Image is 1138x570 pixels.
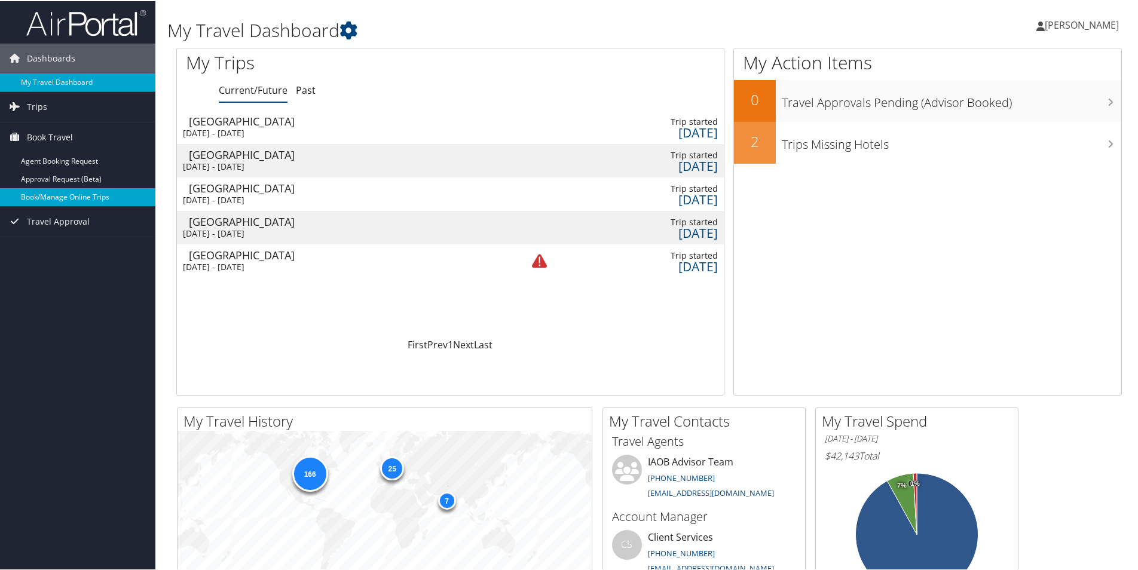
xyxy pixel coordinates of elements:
[1045,17,1119,30] span: [PERSON_NAME]
[559,149,718,160] div: Trip started
[908,479,918,486] tspan: 0%
[532,252,547,267] img: alert-flat-solid-warning.png
[559,160,718,170] div: [DATE]
[380,455,404,479] div: 25
[648,486,774,497] a: [EMAIL_ADDRESS][DOMAIN_NAME]
[474,337,492,350] a: Last
[782,129,1121,152] h3: Trips Missing Hotels
[559,249,718,260] div: Trip started
[189,249,498,259] div: [GEOGRAPHIC_DATA]
[609,410,805,430] h2: My Travel Contacts
[825,448,1009,461] h6: Total
[648,471,715,482] a: [PHONE_NUMBER]
[897,481,907,488] tspan: 7%
[825,448,859,461] span: $42,143
[167,17,810,42] h1: My Travel Dashboard
[183,227,492,238] div: [DATE] - [DATE]
[612,507,796,524] h3: Account Manager
[734,49,1121,74] h1: My Action Items
[27,121,73,151] span: Book Travel
[453,337,474,350] a: Next
[183,410,592,430] h2: My Travel History
[189,148,498,159] div: [GEOGRAPHIC_DATA]
[612,432,796,449] h3: Travel Agents
[559,193,718,204] div: [DATE]
[559,226,718,237] div: [DATE]
[183,194,492,204] div: [DATE] - [DATE]
[408,337,427,350] a: First
[183,261,492,271] div: [DATE] - [DATE]
[559,115,718,126] div: Trip started
[734,79,1121,121] a: 0Travel Approvals Pending (Advisor Booked)
[612,529,642,559] div: CS
[183,160,492,171] div: [DATE] - [DATE]
[27,91,47,121] span: Trips
[27,42,75,72] span: Dashboards
[559,260,718,271] div: [DATE]
[189,182,498,192] div: [GEOGRAPHIC_DATA]
[296,82,316,96] a: Past
[734,121,1121,163] a: 2Trips Missing Hotels
[1036,6,1131,42] a: [PERSON_NAME]
[734,88,776,109] h2: 0
[189,115,498,125] div: [GEOGRAPHIC_DATA]
[27,206,90,235] span: Travel Approval
[26,8,146,36] img: airportal-logo.png
[438,491,455,508] div: 7
[292,454,328,490] div: 166
[448,337,453,350] a: 1
[219,82,287,96] a: Current/Future
[910,479,920,486] tspan: 1%
[559,126,718,137] div: [DATE]
[183,127,492,137] div: [DATE] - [DATE]
[822,410,1018,430] h2: My Travel Spend
[186,49,487,74] h1: My Trips
[559,216,718,226] div: Trip started
[559,182,718,193] div: Trip started
[427,337,448,350] a: Prev
[606,453,802,502] li: IAOB Advisor Team
[648,547,715,557] a: [PHONE_NUMBER]
[734,130,776,151] h2: 2
[782,87,1121,110] h3: Travel Approvals Pending (Advisor Booked)
[189,215,498,226] div: [GEOGRAPHIC_DATA]
[825,432,1009,443] h6: [DATE] - [DATE]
